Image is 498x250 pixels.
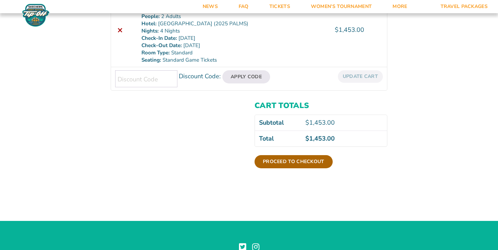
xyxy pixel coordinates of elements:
[335,26,364,34] bdi: 1,453.00
[335,26,339,34] span: $
[115,25,124,35] a: Remove this item
[255,155,333,168] a: Proceed to checkout
[255,131,301,146] th: Total
[141,27,159,35] dt: Nights:
[141,49,326,56] p: Standard
[255,101,387,110] h2: Cart totals
[141,27,326,35] p: 4 Nights
[141,35,326,42] p: [DATE]
[141,42,182,49] dt: Check-Out Date:
[141,49,170,56] dt: Room Type:
[141,13,326,20] p: 2 Adults
[141,42,326,49] p: [DATE]
[305,134,335,143] bdi: 1,453.00
[141,20,326,27] p: [GEOGRAPHIC_DATA] (2025 PALMS)
[305,118,335,127] bdi: 1,453.00
[222,70,270,83] button: Apply Code
[141,35,177,42] dt: Check-In Date:
[21,3,51,27] img: Fort Myers Tip-Off
[305,118,309,127] span: $
[338,70,383,82] button: Update cart
[141,56,326,64] p: Standard Game Tickets
[115,70,177,87] input: Discount Code
[305,134,309,143] span: $
[255,115,301,131] th: Subtotal
[141,20,157,27] dt: Hotel:
[141,56,161,64] dt: Seating:
[179,72,221,80] label: Discount Code:
[141,13,160,20] dt: People:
